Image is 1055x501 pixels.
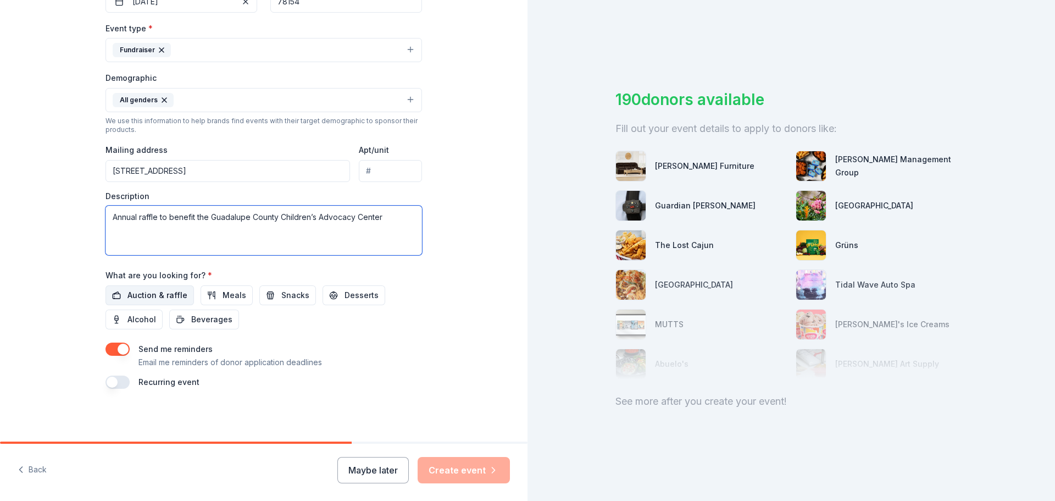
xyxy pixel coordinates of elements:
[615,88,967,111] div: 190 donors available
[615,120,967,137] div: Fill out your event details to apply to donors like:
[345,289,379,302] span: Desserts
[138,356,322,369] p: Email me reminders of donor application deadlines
[201,285,253,305] button: Meals
[127,313,156,326] span: Alcohol
[359,145,389,156] label: Apt/unit
[113,43,171,57] div: Fundraiser
[113,93,174,107] div: All genders
[105,310,163,329] button: Alcohol
[616,230,646,260] img: photo for The Lost Cajun
[323,285,385,305] button: Desserts
[105,145,168,156] label: Mailing address
[835,153,967,179] div: [PERSON_NAME] Management Group
[616,151,646,181] img: photo for Bob Mills Furniture
[655,159,754,173] div: [PERSON_NAME] Furniture
[105,206,422,255] textarea: Annual raffle to benefit the Guadalupe County Children’s Advocacy Center
[105,270,212,281] label: What are you looking for?
[655,239,714,252] div: The Lost Cajun
[337,457,409,483] button: Maybe later
[259,285,316,305] button: Snacks
[105,160,350,182] input: Enter a US address
[127,289,187,302] span: Auction & raffle
[835,199,913,212] div: [GEOGRAPHIC_DATA]
[223,289,246,302] span: Meals
[105,73,157,84] label: Demographic
[281,289,309,302] span: Snacks
[105,117,422,134] div: We use this information to help brands find events with their target demographic to sponsor their...
[359,160,422,182] input: #
[616,191,646,221] img: photo for Guardian Angel Device
[105,38,422,62] button: Fundraiser
[796,230,826,260] img: photo for Grüns
[835,239,858,252] div: Grüns
[796,191,826,221] img: photo for San Antonio Botanical Garden
[138,344,213,354] label: Send me reminders
[18,459,47,482] button: Back
[105,88,422,112] button: All genders
[655,199,756,212] div: Guardian [PERSON_NAME]
[105,285,194,305] button: Auction & raffle
[138,377,199,387] label: Recurring event
[191,313,232,326] span: Beverages
[615,393,967,410] div: See more after you create your event!
[105,23,153,34] label: Event type
[796,151,826,181] img: photo for Avants Management Group
[105,191,149,202] label: Description
[169,310,239,329] button: Beverages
